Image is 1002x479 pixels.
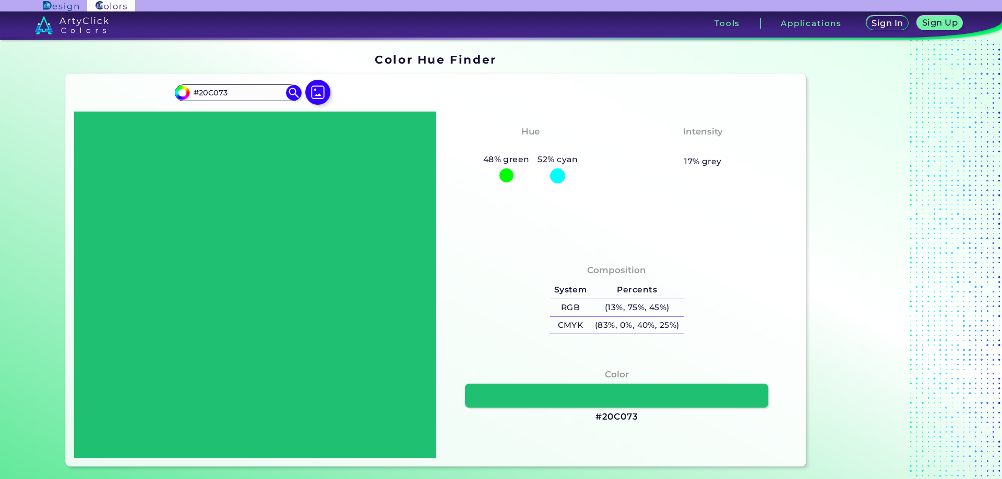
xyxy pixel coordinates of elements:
[714,19,740,27] h3: Tools
[550,299,591,316] h5: RGB
[286,85,302,101] img: icon search
[683,124,723,139] h4: Intensity
[550,281,591,299] h5: System
[35,16,109,34] img: logo_artyclick_colors_white.svg
[591,281,683,299] h5: Percents
[534,153,582,166] h5: 52% cyan
[605,367,629,382] h4: Color
[781,19,842,27] h3: Applications
[595,411,638,423] h3: #20C073
[871,19,904,28] h5: Sign In
[497,141,564,153] h3: Green-Cyan
[684,155,722,168] h5: 17% grey
[189,85,287,100] input: type color..
[916,16,964,31] a: Sign Up
[675,141,731,153] h3: Moderate
[591,317,683,334] h5: (83%, 0%, 40%, 25%)
[591,299,683,316] h5: (13%, 75%, 45%)
[479,153,534,166] h5: 48% green
[810,50,940,470] iframe: Advertisement
[921,18,959,27] h5: Sign Up
[550,317,591,334] h5: CMYK
[865,16,910,31] a: Sign In
[43,1,78,11] img: ArtyClick Design logo
[375,52,496,67] h1: Color Hue Finder
[305,80,330,105] img: icon picture
[521,124,540,139] h4: Hue
[587,263,646,278] h4: Composition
